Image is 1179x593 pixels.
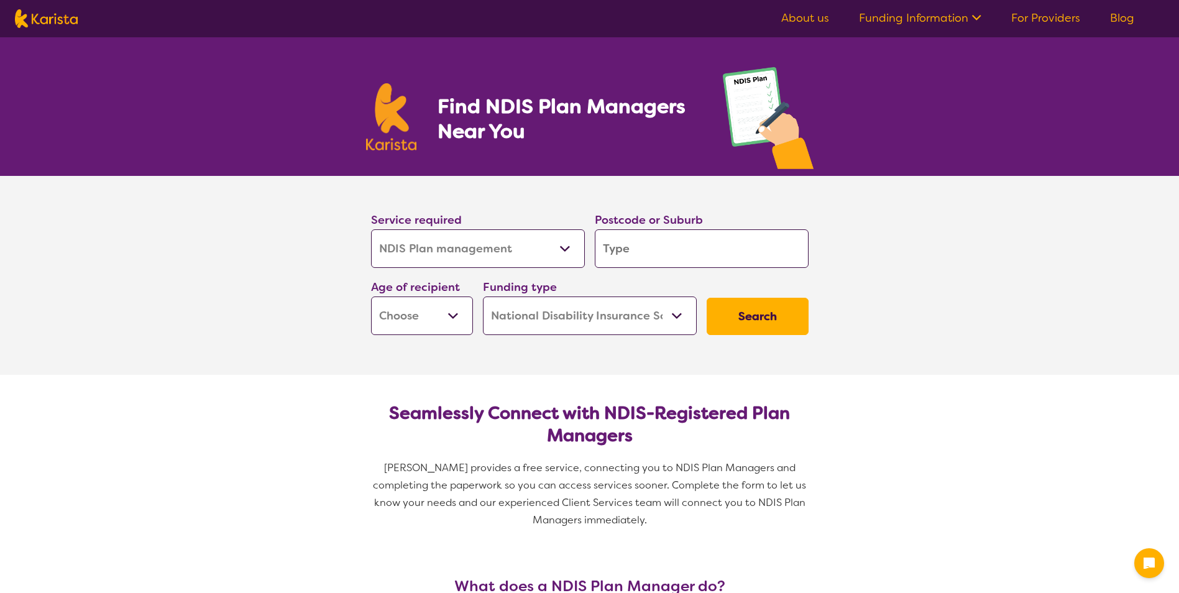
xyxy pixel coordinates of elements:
[381,402,799,447] h2: Seamlessly Connect with NDIS-Registered Plan Managers
[781,11,829,25] a: About us
[371,213,462,228] label: Service required
[366,83,417,150] img: Karista logo
[373,461,809,526] span: [PERSON_NAME] provides a free service, connecting you to NDIS Plan Managers and completing the pa...
[483,280,557,295] label: Funding type
[15,9,78,28] img: Karista logo
[595,229,809,268] input: Type
[371,280,460,295] label: Age of recipient
[595,213,703,228] label: Postcode or Suburb
[707,298,809,335] button: Search
[723,67,814,176] img: plan-management
[438,94,697,144] h1: Find NDIS Plan Managers Near You
[859,11,981,25] a: Funding Information
[1110,11,1134,25] a: Blog
[1011,11,1080,25] a: For Providers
